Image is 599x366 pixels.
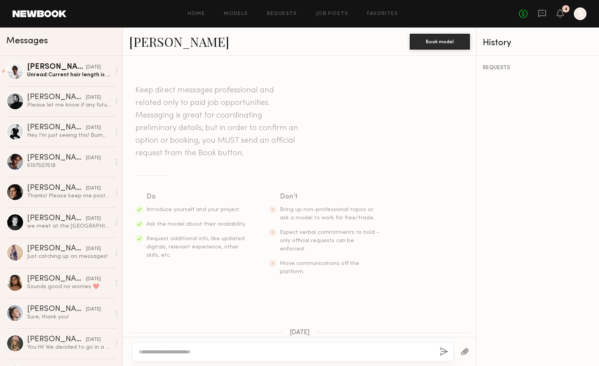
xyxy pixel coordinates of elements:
[86,245,101,253] div: [DATE]
[27,283,111,291] div: Sounds good no worries ❤️
[367,11,398,17] a: Favorites
[27,223,111,230] div: we meet at the [GEOGRAPHIC_DATA] parking lot right?
[27,184,86,192] div: [PERSON_NAME]
[27,313,111,321] div: Sure, thank you!
[27,162,111,169] div: 6197507618
[86,306,101,313] div: [DATE]
[280,207,374,221] span: Bring up non-professional topics or ask a model to work for free/trade.
[27,63,86,71] div: [PERSON_NAME]
[27,305,86,313] div: [PERSON_NAME]
[27,71,111,79] div: Unread: Current hair length is this
[146,207,241,212] span: Introduce yourself and your project.
[224,11,248,17] a: Models
[135,84,300,160] header: Keep direct messages professional and related only to paid job opportunities. Messaging is great ...
[410,38,470,44] a: Book model
[86,64,101,71] div: [DATE]
[146,191,247,202] div: Do
[27,245,86,253] div: [PERSON_NAME]
[188,11,205,17] a: Home
[280,261,359,274] span: Move communications off the platform.
[86,94,101,101] div: [DATE]
[27,336,86,344] div: [PERSON_NAME]
[280,191,380,202] div: Don’t
[146,236,245,258] span: Request additional info, like updated digitals, relevant experience, other skills, etc.
[86,124,101,132] div: [DATE]
[27,215,86,223] div: [PERSON_NAME]
[27,124,86,132] div: [PERSON_NAME]
[410,34,470,50] button: Book model
[27,192,111,200] div: Thanks! Please keep me posted if anything else comes up!
[27,101,111,109] div: Please let me know if any future projects!
[27,344,111,351] div: You: Hi! We decided to go in a different direction for this shoot but we will keep you in mind in...
[483,39,593,48] div: History
[86,276,101,283] div: [DATE]
[86,336,101,344] div: [DATE]
[267,11,297,17] a: Requests
[129,33,229,50] a: [PERSON_NAME]
[483,65,593,71] div: REQUESTS
[27,132,111,139] div: Hey I’m just seeing this! Bummed I missed it. Thank you for reaching out!
[86,215,101,223] div: [DATE]
[290,329,310,336] span: [DATE]
[316,11,349,17] a: Job Posts
[86,154,101,162] div: [DATE]
[27,253,111,260] div: Just catching up on messages!
[6,37,48,46] span: Messages
[27,94,86,101] div: [PERSON_NAME]
[27,154,86,162] div: [PERSON_NAME]
[86,185,101,192] div: [DATE]
[146,222,246,227] span: Ask the model about their availability.
[27,275,86,283] div: [PERSON_NAME]
[574,7,586,20] a: S
[280,230,379,252] span: Expect verbal commitments to hold - only official requests can be enforced.
[564,7,568,11] div: 4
